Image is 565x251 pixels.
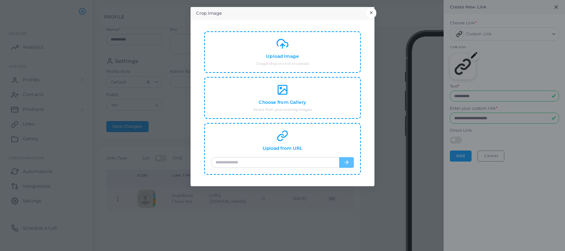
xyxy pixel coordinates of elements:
small: Drag & drop or click to upload [256,61,309,66]
h4: Upload Image [266,54,299,59]
h4: Upload from URL [263,146,303,151]
small: Select from your existing images [253,107,312,112]
h5: Crop Image [196,10,222,17]
button: Close [366,8,376,18]
h4: Choose from Gallery [259,100,306,105]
